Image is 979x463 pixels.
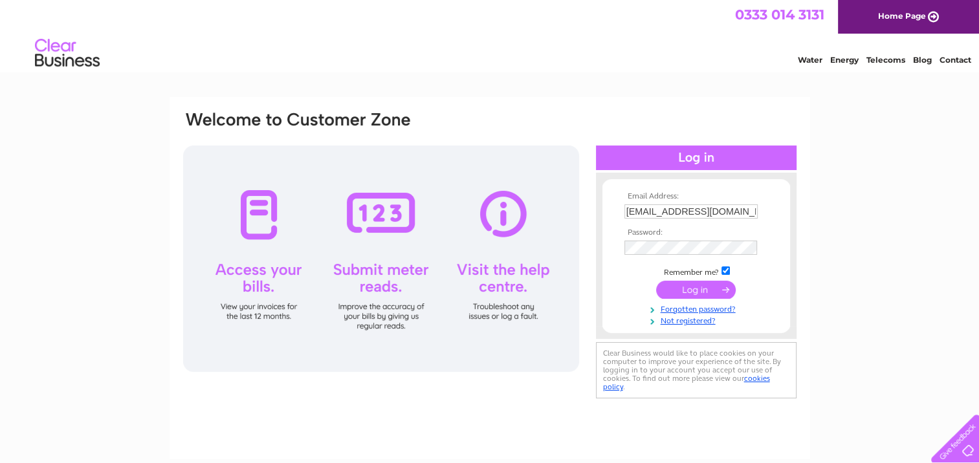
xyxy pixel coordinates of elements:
img: logo.png [34,34,100,73]
a: Telecoms [866,55,905,65]
a: Water [798,55,822,65]
a: Not registered? [624,314,771,326]
a: Contact [940,55,971,65]
a: 0333 014 3131 [735,6,824,23]
a: Blog [913,55,932,65]
div: Clear Business is a trading name of Verastar Limited (registered in [GEOGRAPHIC_DATA] No. 3667643... [184,7,796,63]
div: Clear Business would like to place cookies on your computer to improve your experience of the sit... [596,342,797,398]
a: cookies policy [603,374,770,391]
a: Forgotten password? [624,302,771,314]
th: Password: [621,228,771,237]
th: Email Address: [621,192,771,201]
a: Energy [830,55,859,65]
input: Submit [656,281,736,299]
td: Remember me? [621,264,771,277]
